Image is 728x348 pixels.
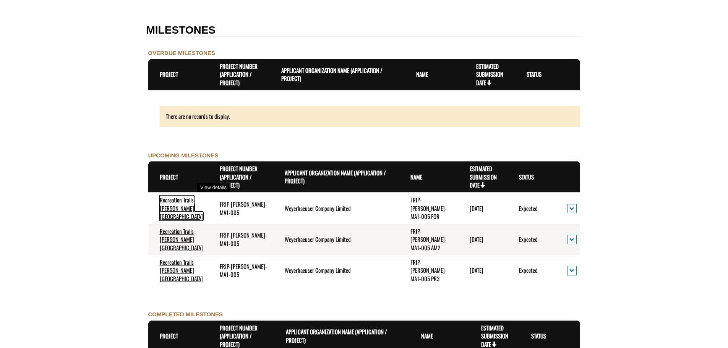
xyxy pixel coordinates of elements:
[531,332,546,340] a: Status
[220,164,258,189] a: Project Number (Application / Project)
[519,173,534,181] a: Status
[148,151,219,159] label: UPCOMING MILESTONES
[567,235,577,244] button: action menu
[556,162,580,193] th: Actions
[273,193,399,224] td: Weyerhaeuser Company Limited
[160,196,203,220] a: Recreation Trails [PERSON_NAME][GEOGRAPHIC_DATA]
[399,193,458,224] td: FRIP-WEYER-MA1-005 FOR
[146,24,582,37] h2: MILESTONES
[273,255,399,286] td: Weyerhaeuser Company Limited
[458,193,507,224] td: 11/15/2026
[2,9,81,17] a: FRIP Progress Report - Template .docx
[507,193,556,224] td: Expected
[2,26,61,34] label: Final Reporting Template File
[286,327,387,344] a: Applicant Organization Name (Application / Project)
[220,62,258,87] a: Project Number (Application / Project)
[285,168,386,185] a: Applicant Organization Name (Application / Project)
[556,193,580,224] td: action menu
[148,193,208,224] td: Recreation Trails Edson Alberta
[2,61,8,69] div: ---
[160,332,178,340] a: Project
[470,164,497,189] a: Estimated Submission Date
[2,52,45,60] label: File field for users to download amendment request template
[556,224,580,255] td: action menu
[567,266,577,275] button: action menu
[565,59,580,91] th: Actions
[208,255,273,286] td: FRIP-WEYER-MA1-005
[208,193,273,224] td: FRIP-WEYER-MA1-005
[281,66,383,83] a: Applicant Organization Name (Application / Project)
[148,49,216,57] label: OVERDUE MILESTONES
[567,204,577,214] button: action menu
[160,258,203,283] a: Recreation Trails [PERSON_NAME][GEOGRAPHIC_DATA]
[160,227,203,252] a: Recreation Trails [PERSON_NAME][GEOGRAPHIC_DATA]
[197,183,230,193] div: View details
[476,62,503,87] a: Estimated Submission Date
[458,224,507,255] td: 10/15/2025
[470,235,483,243] time: [DATE]
[470,204,483,212] time: [DATE]
[507,255,556,286] td: Expected
[148,224,208,255] td: Recreation Trails Edson Alberta
[421,332,433,340] a: Name
[2,35,71,43] a: FRIP Final Report - Template.docx
[416,70,428,78] a: Name
[410,173,422,181] a: Name
[399,224,458,255] td: FRIP-WEYER-MA1-005 AM2
[160,173,178,181] a: Project
[556,255,580,286] td: action menu
[160,106,580,126] div: There are no records to display.
[273,224,399,255] td: Weyerhaeuser Company Limited
[148,310,223,318] label: COMPLETED MILESTONES
[148,255,208,286] td: Recreation Trails Edson Alberta
[527,70,542,78] a: Status
[507,224,556,255] td: Expected
[470,266,483,274] time: [DATE]
[160,70,178,78] a: Project
[458,255,507,286] td: 9/30/2025
[148,106,580,126] div: There are no records to display.
[399,255,458,286] td: FRIP-WEYER-MA1-005 PR3
[208,224,273,255] td: FRIP-WEYER-MA1-005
